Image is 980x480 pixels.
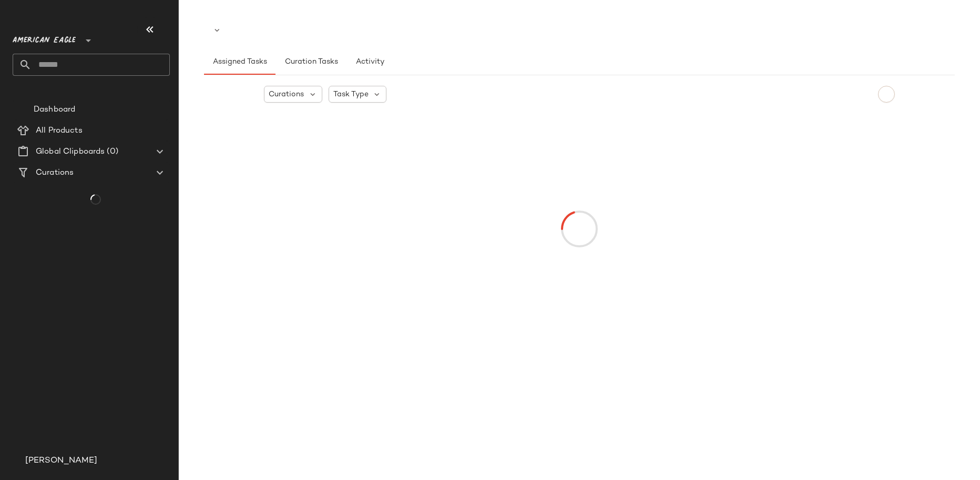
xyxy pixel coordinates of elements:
[212,58,267,66] span: Assigned Tasks
[36,146,105,158] span: Global Clipboards
[333,89,369,100] span: Task Type
[355,58,384,66] span: Activity
[25,455,97,467] span: [PERSON_NAME]
[269,89,304,100] span: Curations
[36,125,83,137] span: All Products
[34,104,75,116] span: Dashboard
[13,28,76,47] span: American Eagle
[284,58,338,66] span: Curation Tasks
[36,167,74,179] span: Curations
[105,146,118,158] span: (0)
